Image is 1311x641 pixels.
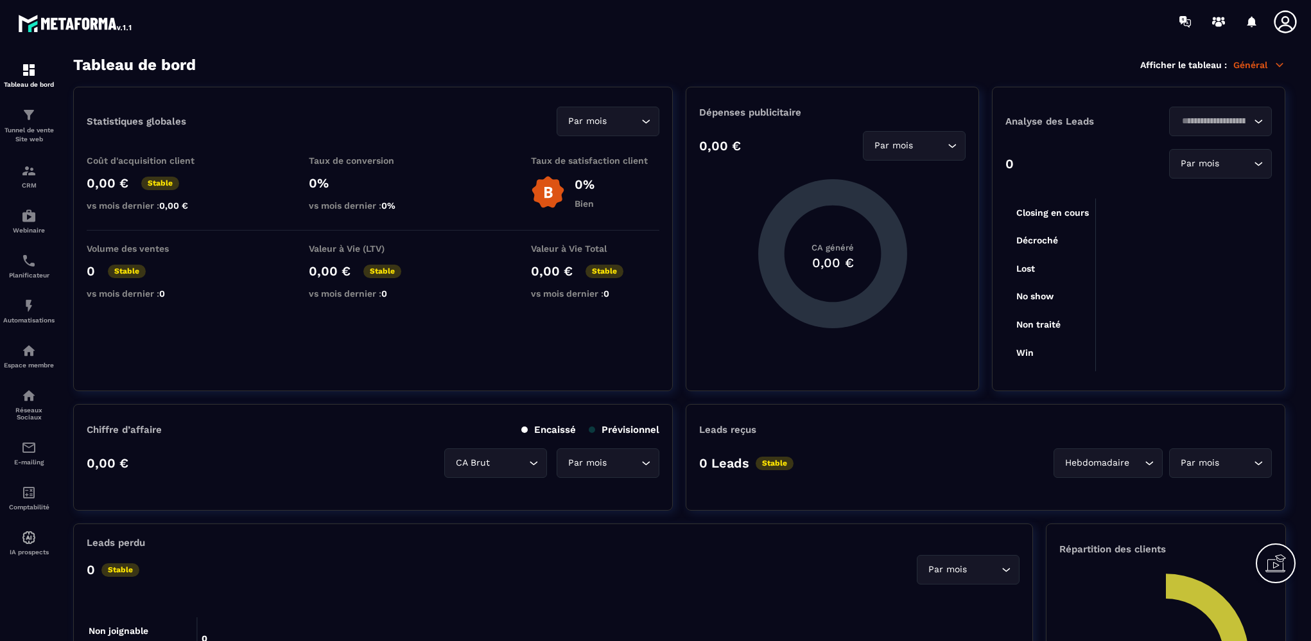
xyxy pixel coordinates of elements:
[603,288,609,299] span: 0
[309,200,437,211] p: vs mois dernier :
[863,131,966,161] div: Search for option
[3,227,55,234] p: Webinaire
[1016,319,1061,329] tspan: Non traité
[575,177,595,192] p: 0%
[18,12,134,35] img: logo
[925,563,969,577] span: Par mois
[309,155,437,166] p: Taux de conversion
[492,456,526,470] input: Search for option
[3,378,55,430] a: social-networksocial-networkRéseaux Sociaux
[1054,448,1163,478] div: Search for option
[21,253,37,268] img: scheduler
[87,200,215,211] p: vs mois dernier :
[87,155,215,166] p: Coût d'acquisition client
[3,182,55,189] p: CRM
[1005,156,1014,171] p: 0
[444,448,547,478] div: Search for option
[21,208,37,224] img: automations
[1016,235,1058,245] tspan: Décroché
[1016,347,1034,358] tspan: Win
[3,362,55,369] p: Espace membre
[3,288,55,333] a: automationsautomationsAutomatisations
[309,175,437,191] p: 0%
[1016,291,1054,301] tspan: No show
[3,430,55,475] a: emailemailE-mailing
[756,457,794,470] p: Stable
[101,563,139,577] p: Stable
[3,407,55,421] p: Réseaux Sociaux
[1169,149,1272,179] div: Search for option
[87,537,145,549] p: Leads perdu
[3,333,55,378] a: automationsautomationsEspace membre
[3,53,55,98] a: formationformationTableau de bord
[3,198,55,243] a: automationsautomationsWebinaire
[589,424,659,435] p: Prévisionnel
[3,504,55,511] p: Comptabilité
[87,243,215,254] p: Volume des ventes
[1062,456,1132,470] span: Hebdomadaire
[1222,157,1251,171] input: Search for option
[557,448,659,478] div: Search for option
[87,175,128,191] p: 0,00 €
[699,138,741,154] p: 0,00 €
[531,175,565,209] img: b-badge-o.b3b20ee6.svg
[565,456,609,470] span: Par mois
[21,298,37,313] img: automations
[3,81,55,88] p: Tableau de bord
[21,343,37,358] img: automations
[699,107,966,118] p: Dépenses publicitaire
[1005,116,1139,127] p: Analyse des Leads
[871,139,916,153] span: Par mois
[531,288,659,299] p: vs mois dernier :
[565,114,609,128] span: Par mois
[521,424,576,435] p: Encaissé
[1169,448,1272,478] div: Search for option
[1059,543,1272,555] p: Répartition des clients
[1233,59,1285,71] p: Général
[87,424,162,435] p: Chiffre d’affaire
[21,485,37,500] img: accountant
[381,288,387,299] span: 0
[108,265,146,278] p: Stable
[87,455,128,471] p: 0,00 €
[3,549,55,556] p: IA prospects
[87,288,215,299] p: vs mois dernier :
[381,200,395,211] span: 0%
[531,243,659,254] p: Valeur à Vie Total
[363,265,401,278] p: Stable
[87,562,95,577] p: 0
[89,626,148,637] tspan: Non joignable
[3,154,55,198] a: formationformationCRM
[1177,456,1222,470] span: Par mois
[3,475,55,520] a: accountantaccountantComptabilité
[159,200,188,211] span: 0,00 €
[21,107,37,123] img: formation
[1177,157,1222,171] span: Par mois
[531,263,573,279] p: 0,00 €
[309,263,351,279] p: 0,00 €
[3,126,55,144] p: Tunnel de vente Site web
[21,440,37,455] img: email
[557,107,659,136] div: Search for option
[575,198,595,209] p: Bien
[21,163,37,179] img: formation
[21,388,37,403] img: social-network
[21,62,37,78] img: formation
[87,116,186,127] p: Statistiques globales
[1169,107,1272,136] div: Search for option
[1016,263,1035,274] tspan: Lost
[21,530,37,545] img: automations
[159,288,165,299] span: 0
[3,272,55,279] p: Planificateur
[609,456,638,470] input: Search for option
[1016,207,1089,218] tspan: Closing en cours
[699,424,756,435] p: Leads reçus
[531,155,659,166] p: Taux de satisfaction client
[699,455,749,471] p: 0 Leads
[3,98,55,154] a: formationformationTunnel de vente Site web
[1132,456,1142,470] input: Search for option
[1177,114,1251,128] input: Search for option
[609,114,638,128] input: Search for option
[309,288,437,299] p: vs mois dernier :
[969,563,998,577] input: Search for option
